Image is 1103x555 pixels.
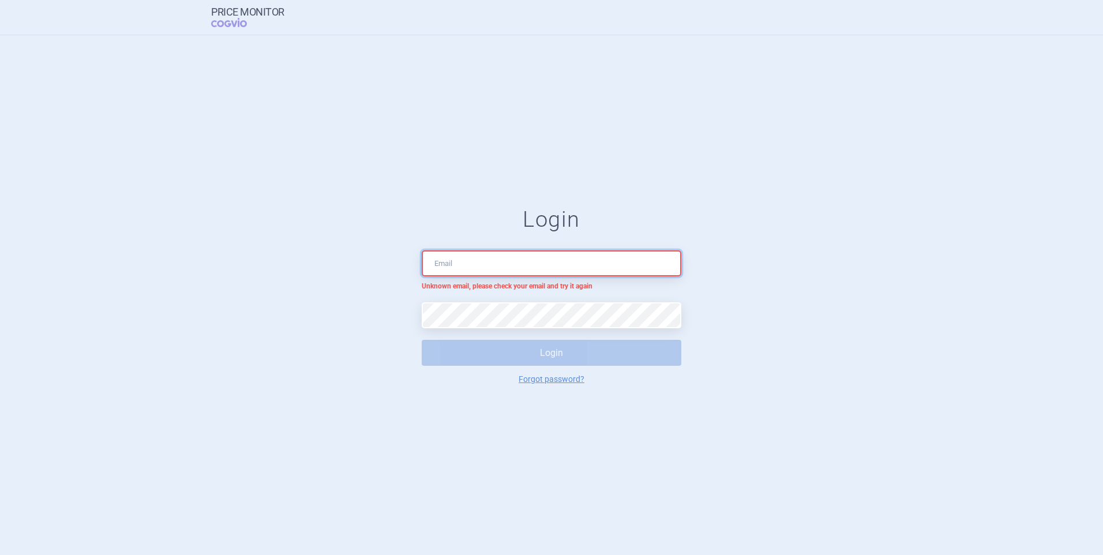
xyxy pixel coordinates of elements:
strong: Price Monitor [211,6,284,18]
input: Email [422,250,681,276]
a: Price MonitorCOGVIO [211,6,284,28]
h1: Login [422,207,681,233]
a: Forgot password? [519,375,584,383]
span: COGVIO [211,18,263,27]
p: Unknown email, please check your email and try it again [422,282,681,291]
button: Login [422,340,681,366]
